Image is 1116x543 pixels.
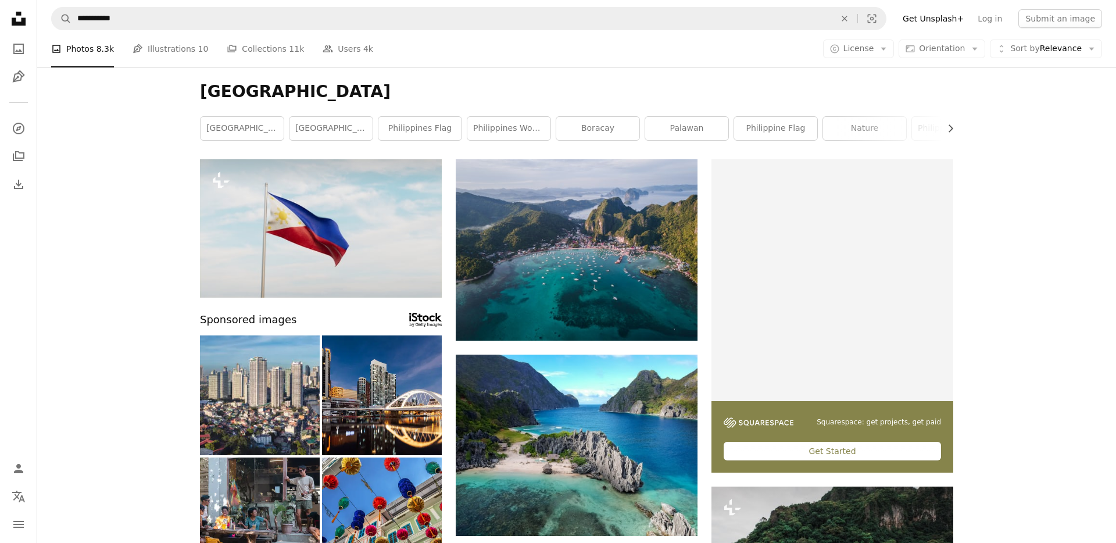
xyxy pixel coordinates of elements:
span: 10 [198,42,209,55]
span: Squarespace: get projects, get paid [817,417,941,427]
img: file-1747939142011-51e5cc87e3c9 [724,417,793,428]
a: boracay [556,117,639,140]
button: Submit an image [1018,9,1102,28]
a: a flag on a pole [200,223,442,233]
button: Language [7,485,30,508]
button: Search Unsplash [52,8,71,30]
a: Photos [7,37,30,60]
div: Get Started [724,442,941,460]
span: 11k [289,42,304,55]
form: Find visuals sitewide [51,7,886,30]
a: Collections [7,145,30,168]
a: Home — Unsplash [7,7,30,33]
button: Orientation [899,40,985,58]
span: Orientation [919,44,965,53]
img: a flag on a pole [200,159,442,298]
a: philippines woman [467,117,550,140]
a: philippines [GEOGRAPHIC_DATA] [912,117,995,140]
img: Manila City skyline during sunset with a bridge connecting Intramuros to Binondo area [322,335,442,455]
button: Clear [832,8,857,30]
a: landscape photography of island with boats [456,244,697,255]
button: Menu [7,513,30,536]
a: palawan [645,117,728,140]
a: Squarespace: get projects, get paidGet Started [711,159,953,473]
a: [GEOGRAPHIC_DATA] [201,117,284,140]
button: Visual search [858,8,886,30]
a: Collections 11k [227,30,304,67]
button: License [823,40,895,58]
a: philippine flag [734,117,817,140]
span: Sort by [1010,44,1039,53]
a: Illustrations 10 [133,30,208,67]
a: Users 4k [323,30,373,67]
a: Get Unsplash+ [896,9,971,28]
img: aerial photo of body of water between mountains [456,355,697,536]
h1: [GEOGRAPHIC_DATA] [200,81,953,102]
button: Sort byRelevance [990,40,1102,58]
a: aerial photo of body of water between mountains [456,440,697,450]
a: Log in / Sign up [7,457,30,480]
a: Explore [7,117,30,140]
a: Log in [971,9,1009,28]
span: License [843,44,874,53]
a: philippines flag [378,117,462,140]
button: scroll list to the right [940,117,953,140]
a: Illustrations [7,65,30,88]
span: Relevance [1010,43,1082,55]
span: Sponsored images [200,312,296,328]
img: Modern apartment buildings by the Pasig river in Metro Manila [200,335,320,455]
img: landscape photography of island with boats [456,159,697,341]
a: [GEOGRAPHIC_DATA] [289,117,373,140]
span: 4k [363,42,373,55]
a: nature [823,117,906,140]
a: Download History [7,173,30,196]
